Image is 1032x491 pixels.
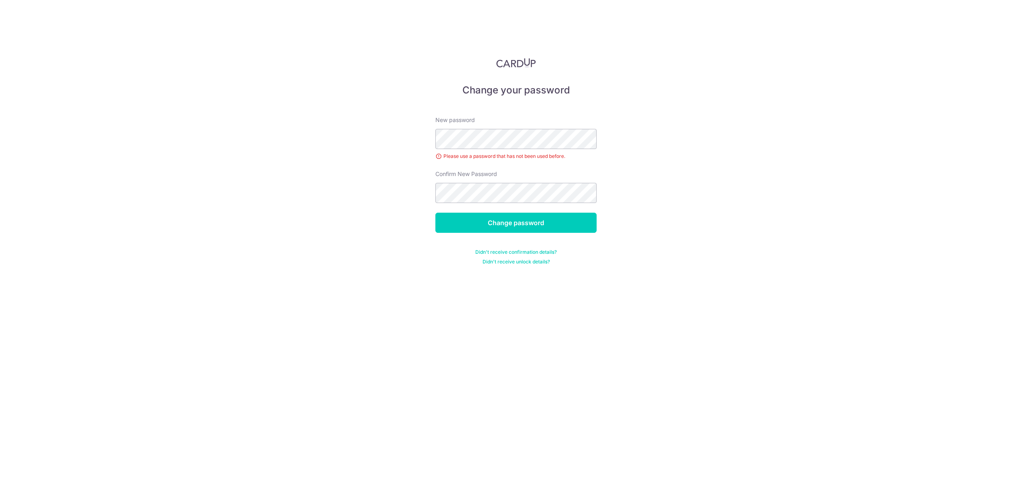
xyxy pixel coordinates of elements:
[435,116,475,124] label: New password
[435,152,597,160] div: Please use a password that has not been used before.
[435,213,597,233] input: Change password
[435,170,497,178] label: Confirm New Password
[475,249,557,255] a: Didn't receive confirmation details?
[435,84,597,97] h5: Change your password
[483,259,550,265] a: Didn't receive unlock details?
[496,58,536,68] img: CardUp Logo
